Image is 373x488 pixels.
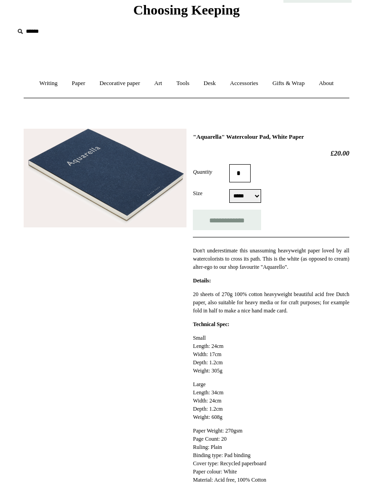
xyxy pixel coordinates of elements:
[193,189,229,197] label: Size
[266,71,311,96] a: Gifts & Wrap
[193,149,349,157] h2: £20.00
[313,71,340,96] a: About
[193,277,211,284] strong: Details:
[93,71,146,96] a: Decorative paper
[193,247,349,271] p: Don't underestimate this unassuming heavyweight paper loved by all watercolorists to cross its pa...
[224,71,265,96] a: Accessories
[193,290,349,315] p: 20 sheets of 270g 100% cotton heavyweight beautiful acid free Dutch paper, also suitable for heav...
[193,133,349,141] h1: "Aquarella" Watercolour Pad, White Paper
[170,71,196,96] a: Tools
[133,10,240,16] a: Choosing Keeping
[193,427,349,484] p: Paper Weight: 270gsm Page Count: 20 Ruling: Plain Binding type: Pad binding Cover type: Recycled ...
[33,71,64,96] a: Writing
[148,71,168,96] a: Art
[197,71,222,96] a: Desk
[193,380,349,421] p: Large Length: 34cm Width: 24cm Depth: 1.2cm Weight: 608g
[66,71,92,96] a: Paper
[24,129,186,227] img: "Aquarella" Watercolour Pad, White Paper
[193,334,349,375] p: Small Length: 24cm Width: 17cm Depth: 1.2cm Weight: 305g
[193,321,229,327] strong: Technical Spec:
[133,2,240,17] span: Choosing Keeping
[193,168,229,176] label: Quantity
